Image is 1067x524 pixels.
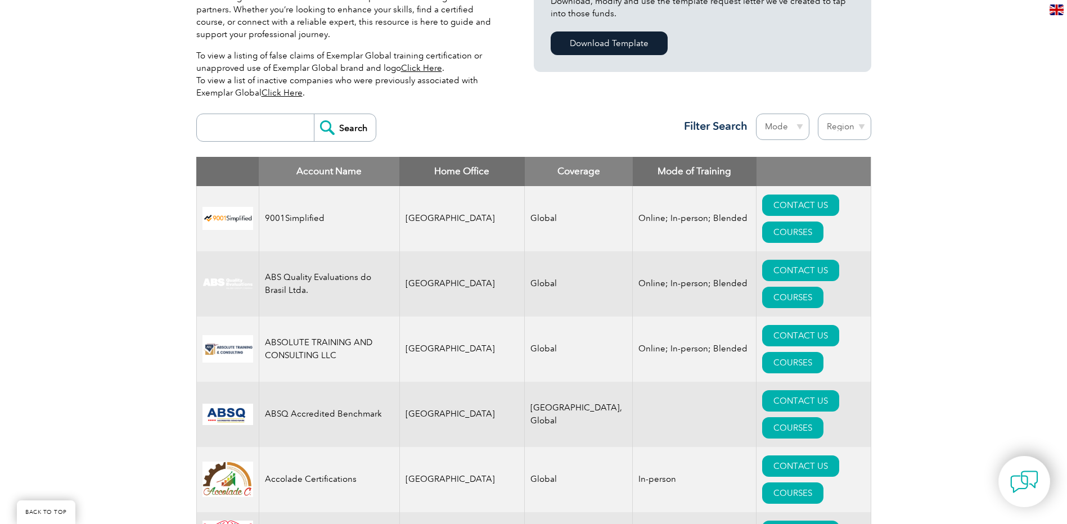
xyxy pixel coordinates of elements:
td: Online; In-person; Blended [633,317,757,382]
input: Search [314,114,376,141]
a: CONTACT US [762,325,839,346]
img: 37c9c059-616f-eb11-a812-002248153038-logo.png [202,207,253,230]
a: CONTACT US [762,455,839,477]
a: COURSES [762,352,823,373]
th: Account Name: activate to sort column descending [259,157,399,186]
a: COURSES [762,482,823,504]
a: CONTACT US [762,390,839,412]
td: Online; In-person; Blended [633,186,757,251]
img: en [1050,4,1064,15]
th: Coverage: activate to sort column ascending [525,157,633,186]
a: COURSES [762,287,823,308]
a: BACK TO TOP [17,500,75,524]
a: COURSES [762,222,823,243]
img: 16e092f6-eadd-ed11-a7c6-00224814fd52-logo.png [202,335,253,363]
td: 9001Simplified [259,186,399,251]
img: contact-chat.png [1010,468,1038,496]
h3: Filter Search [677,119,748,133]
td: [GEOGRAPHIC_DATA] [399,317,525,382]
td: In-person [633,447,757,512]
td: [GEOGRAPHIC_DATA] [399,186,525,251]
td: Global [525,317,633,382]
td: ABS Quality Evaluations do Brasil Ltda. [259,251,399,317]
a: CONTACT US [762,195,839,216]
a: COURSES [762,417,823,439]
a: Click Here [401,63,442,73]
img: cc24547b-a6e0-e911-a812-000d3a795b83-logo.png [202,404,253,425]
img: c92924ac-d9bc-ea11-a814-000d3a79823d-logo.jpg [202,278,253,290]
p: To view a listing of false claims of Exemplar Global training certification or unapproved use of ... [196,49,500,99]
a: Download Template [551,31,668,55]
th: Mode of Training: activate to sort column ascending [633,157,757,186]
th: : activate to sort column ascending [757,157,871,186]
td: [GEOGRAPHIC_DATA] [399,251,525,317]
td: ABSQ Accredited Benchmark [259,382,399,447]
a: Click Here [262,88,303,98]
td: ABSOLUTE TRAINING AND CONSULTING LLC [259,317,399,382]
td: [GEOGRAPHIC_DATA] [399,382,525,447]
td: Online; In-person; Blended [633,251,757,317]
td: Accolade Certifications [259,447,399,512]
td: Global [525,447,633,512]
td: [GEOGRAPHIC_DATA], Global [525,382,633,447]
td: Global [525,186,633,251]
td: Global [525,251,633,317]
a: CONTACT US [762,260,839,281]
td: [GEOGRAPHIC_DATA] [399,447,525,512]
th: Home Office: activate to sort column ascending [399,157,525,186]
img: 1a94dd1a-69dd-eb11-bacb-002248159486-logo.jpg [202,462,253,497]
